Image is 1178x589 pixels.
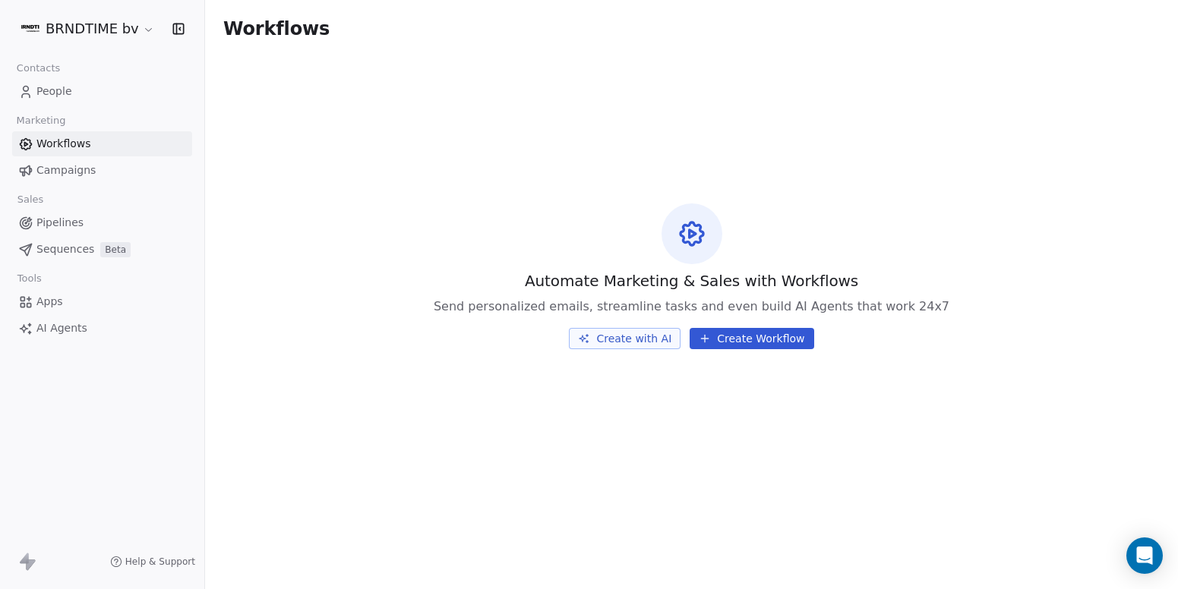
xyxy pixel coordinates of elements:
a: People [12,79,192,104]
a: SequencesBeta [12,237,192,262]
a: Workflows [12,131,192,156]
button: Create Workflow [690,328,813,349]
span: Campaigns [36,162,96,178]
span: Workflows [223,18,330,39]
a: Campaigns [12,158,192,183]
div: Open Intercom Messenger [1126,537,1163,574]
span: BRNDTIME bv [46,19,139,39]
span: Tools [11,267,48,290]
span: AI Agents [36,320,87,336]
a: Pipelines [12,210,192,235]
span: Beta [100,242,131,257]
span: Contacts [10,57,67,80]
span: Marketing [10,109,72,132]
span: People [36,83,72,99]
span: Automate Marketing & Sales with Workflows [525,270,858,291]
img: Kopie%20van%20LOGO%20BRNDTIME%20WIT%20PNG%20(1).png [21,20,39,38]
button: BRNDTIME bv [18,16,158,42]
span: Sequences [36,241,94,257]
span: Apps [36,294,63,310]
span: Sales [11,188,50,211]
span: Pipelines [36,215,84,231]
span: Help & Support [125,556,195,568]
span: Send personalized emails, streamline tasks and even build AI Agents that work 24x7 [434,298,949,316]
button: Create with AI [569,328,681,349]
span: Workflows [36,136,91,152]
a: AI Agents [12,316,192,341]
a: Apps [12,289,192,314]
a: Help & Support [110,556,195,568]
